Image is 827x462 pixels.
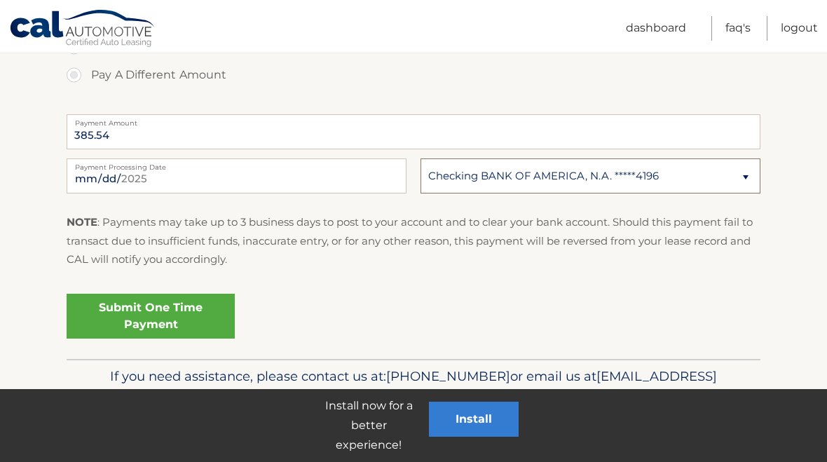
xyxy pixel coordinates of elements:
[67,114,760,125] label: Payment Amount
[386,368,510,384] span: [PHONE_NUMBER]
[725,16,751,41] a: FAQ's
[67,114,760,149] input: Payment Amount
[76,365,751,410] p: If you need assistance, please contact us at: or email us at
[9,9,156,50] a: Cal Automotive
[67,158,406,170] label: Payment Processing Date
[67,61,760,89] label: Pay A Different Amount
[67,215,97,229] strong: NOTE
[67,213,760,269] p: : Payments may take up to 3 business days to post to your account and to clear your bank account....
[67,294,235,339] a: Submit One Time Payment
[429,402,519,437] button: Install
[67,158,406,193] input: Payment Date
[781,16,818,41] a: Logout
[626,16,686,41] a: Dashboard
[308,396,429,455] p: Install now for a better experience!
